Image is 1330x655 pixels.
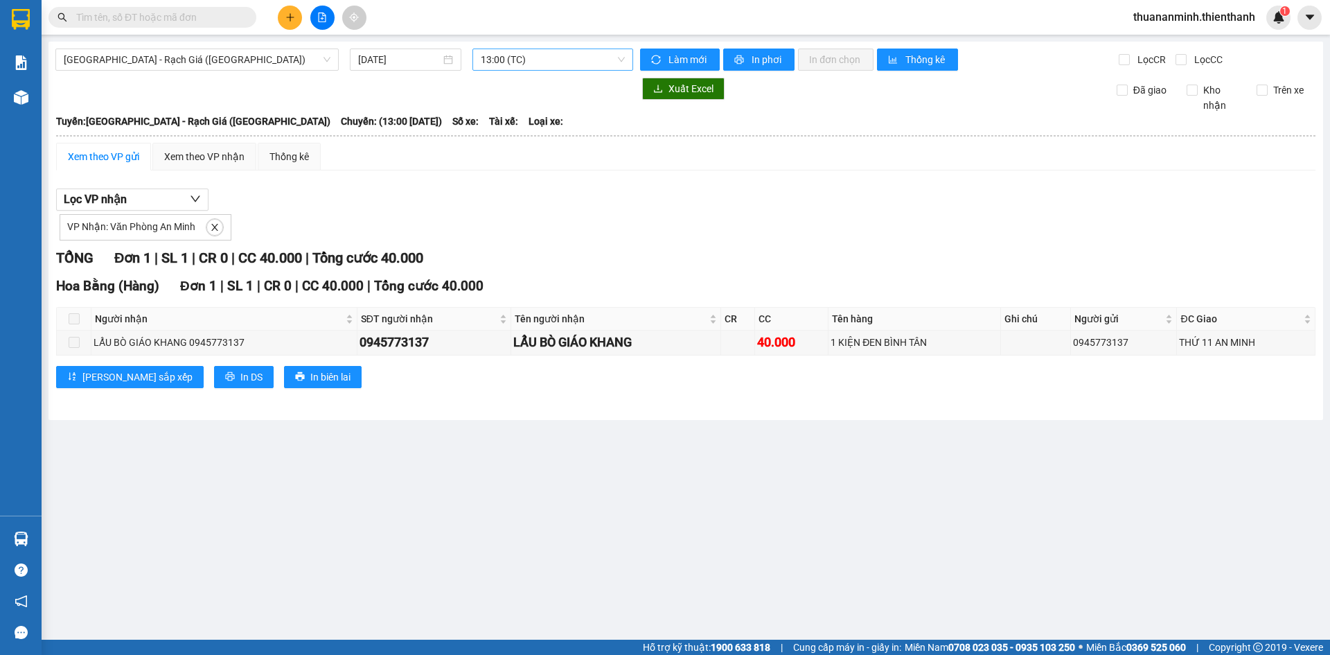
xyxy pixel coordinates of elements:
span: Miền Nam [905,640,1075,655]
div: Xem theo VP nhận [164,149,245,164]
div: LẨU BÒ GIÁO KHANG 0945773137 [94,335,355,350]
button: plus [278,6,302,30]
span: 1 [1282,6,1287,16]
button: aim [342,6,366,30]
span: download [653,84,663,95]
img: warehouse-icon [14,532,28,546]
span: Tổng cước 40.000 [312,250,423,266]
span: file-add [317,12,327,22]
span: Tên người nhận [515,311,707,326]
button: printerIn biên lai [284,366,362,388]
button: bar-chartThống kê [877,49,958,71]
span: printer [295,372,305,383]
span: | [231,250,235,266]
b: Tuyến: [GEOGRAPHIC_DATA] - Rạch Giá ([GEOGRAPHIC_DATA]) [56,116,330,127]
span: CR 0 [199,250,228,266]
span: | [257,278,260,294]
span: printer [734,55,746,66]
strong: 0708 023 035 - 0935 103 250 [948,642,1075,653]
span: | [305,250,309,266]
td: 0945773137 [357,331,511,355]
span: CR 0 [264,278,292,294]
span: [PERSON_NAME] sắp xếp [82,369,193,385]
div: Thống kê [269,149,309,164]
span: sync [651,55,663,66]
span: Đơn 1 [114,250,151,266]
span: thuananminh.thienthanh [1122,8,1266,26]
td: LẨU BÒ GIÁO KHANG [511,331,722,355]
th: Ghi chú [1001,308,1071,331]
span: Hỗ trợ kỹ thuật: [643,640,770,655]
button: sort-ascending[PERSON_NAME] sắp xếp [56,366,204,388]
span: Lọc CR [1132,52,1168,67]
span: Người nhận [95,311,343,326]
span: Sài Gòn - Rạch Giá (Hàng Hoá) [64,49,330,70]
span: In phơi [752,52,783,67]
div: 0945773137 [360,333,508,352]
span: question-circle [15,564,28,577]
th: CR [721,308,755,331]
span: ⚪️ [1079,645,1083,650]
span: CC 40.000 [238,250,302,266]
span: Loại xe: [529,114,563,129]
button: caret-down [1297,6,1322,30]
span: caret-down [1304,11,1316,24]
span: close [207,222,222,232]
span: CC 40.000 [302,278,364,294]
span: plus [285,12,295,22]
div: 0945773137 [1073,335,1174,350]
span: | [1196,640,1198,655]
span: | [154,250,158,266]
span: Đã giao [1128,82,1172,98]
span: SL 1 [227,278,254,294]
input: Tìm tên, số ĐT hoặc mã đơn [76,10,240,25]
div: LẨU BÒ GIÁO KHANG [513,333,719,352]
input: 13/10/2025 [358,52,441,67]
span: SL 1 [161,250,188,266]
span: aim [349,12,359,22]
span: Làm mới [668,52,709,67]
span: Xuất Excel [668,81,713,96]
div: 40.000 [757,333,826,352]
button: printerIn phơi [723,49,795,71]
strong: 1900 633 818 [711,642,770,653]
span: message [15,626,28,639]
span: Thống kê [905,52,947,67]
img: solution-icon [14,55,28,70]
span: search [57,12,67,22]
span: sort-ascending [67,372,77,383]
span: Miền Bắc [1086,640,1186,655]
span: | [220,278,224,294]
div: Xem theo VP gửi [68,149,139,164]
button: file-add [310,6,335,30]
span: Người gửi [1074,311,1162,326]
span: In DS [240,369,263,385]
span: notification [15,595,28,608]
button: Lọc VP nhận [56,189,209,211]
sup: 1 [1280,6,1290,16]
strong: 0369 525 060 [1126,642,1186,653]
span: copyright [1253,643,1263,652]
button: syncLàm mới [640,49,720,71]
span: Trên xe [1268,82,1309,98]
span: TỔNG [56,250,94,266]
span: Số xe: [452,114,479,129]
div: 1 KIỆN ĐEN BÌNH TÂN [831,335,998,350]
span: | [295,278,299,294]
span: Tổng cước 40.000 [374,278,484,294]
span: 13:00 (TC) [481,49,625,70]
span: Cung cấp máy in - giấy in: [793,640,901,655]
span: printer [225,372,235,383]
span: ĐC Giao [1180,311,1301,326]
span: Lọc VP nhận [64,191,127,208]
span: VP Nhận: Văn Phòng An Minh [67,221,195,232]
span: Tài xế: [489,114,518,129]
span: In biên lai [310,369,351,385]
span: Lọc CC [1189,52,1225,67]
span: | [781,640,783,655]
span: Kho nhận [1198,82,1246,113]
span: Chuyến: (13:00 [DATE]) [341,114,442,129]
span: bar-chart [888,55,900,66]
button: In đơn chọn [798,49,874,71]
button: printerIn DS [214,366,274,388]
